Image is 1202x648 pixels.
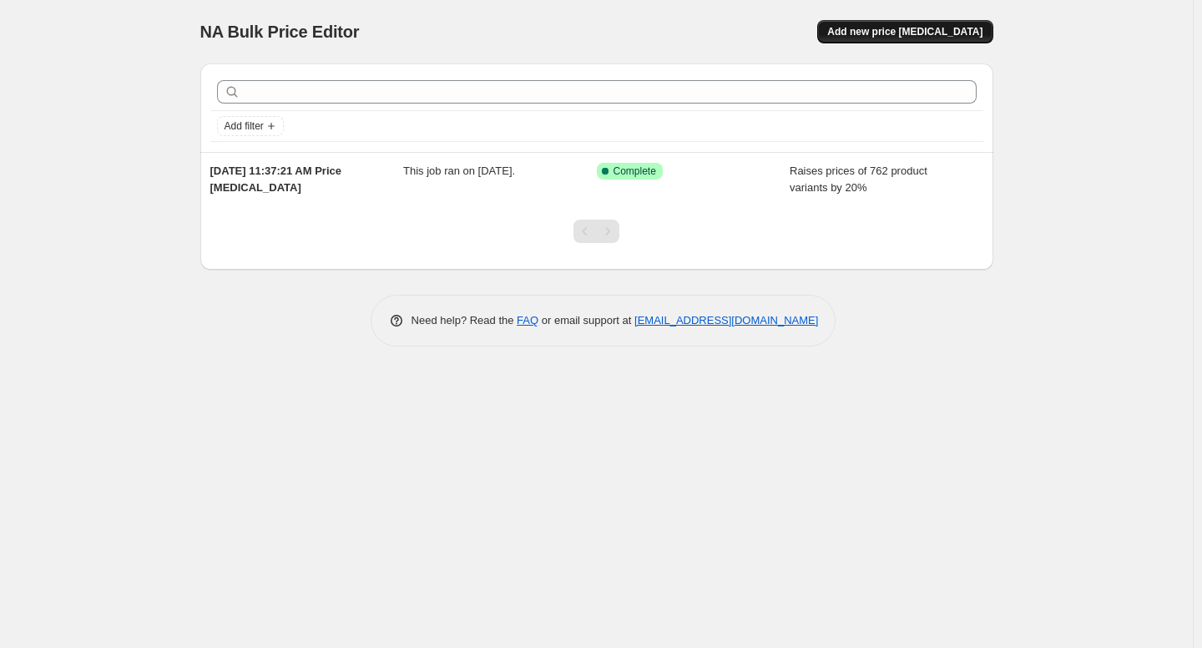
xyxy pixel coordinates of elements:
span: [DATE] 11:37:21 AM Price [MEDICAL_DATA] [210,165,342,194]
a: [EMAIL_ADDRESS][DOMAIN_NAME] [634,314,818,327]
nav: Pagination [573,220,619,243]
button: Add filter [217,116,284,136]
a: FAQ [517,314,538,327]
span: This job ran on [DATE]. [403,165,515,177]
span: Add new price [MEDICAL_DATA] [827,25,982,38]
span: or email support at [538,314,634,327]
span: NA Bulk Price Editor [200,23,360,41]
span: Complete [614,165,656,178]
span: Raises prices of 762 product variants by 20% [790,165,927,194]
button: Add new price [MEDICAL_DATA] [817,20,992,43]
span: Add filter [225,119,264,133]
span: Need help? Read the [412,314,518,327]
